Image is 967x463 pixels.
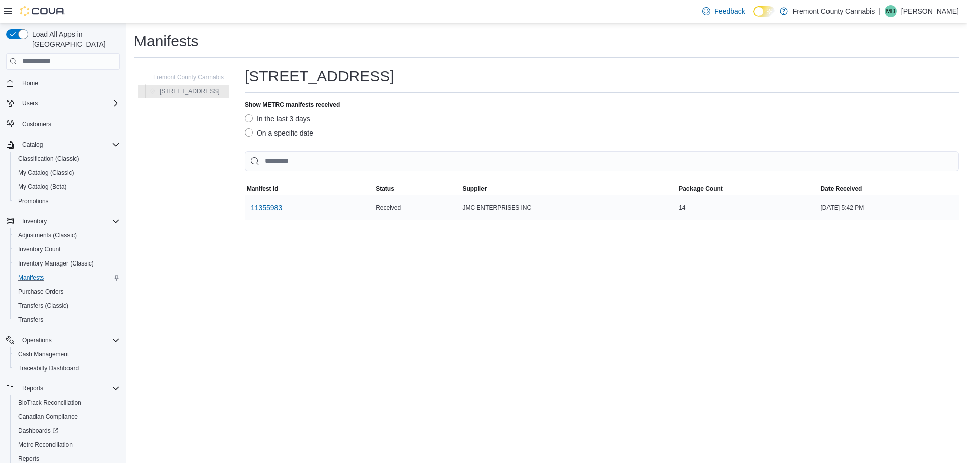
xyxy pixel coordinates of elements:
span: Status [376,185,394,193]
a: Feedback [698,1,749,21]
span: Customers [22,120,51,128]
button: Transfers (Classic) [10,299,124,313]
p: [PERSON_NAME] [901,5,959,17]
label: Show METRC manifests received [245,101,340,109]
span: Inventory [18,215,120,227]
span: Manifest Id [247,185,279,193]
button: Users [18,97,42,109]
a: Inventory Count [14,243,65,255]
button: Catalog [2,138,124,152]
span: Operations [18,334,120,346]
button: 11355983 [247,197,286,218]
button: Fremont County Cannabis [139,71,228,83]
button: Operations [18,334,56,346]
span: Inventory Count [14,243,120,255]
button: Transfers [10,313,124,327]
span: JMC ENTERPRISES INC [462,204,531,212]
span: Reports [18,455,39,463]
a: Home [18,77,42,89]
button: Reports [18,382,47,394]
span: Transfers (Classic) [14,300,120,312]
span: Received [376,204,401,212]
span: Supplier [462,185,487,193]
span: Customers [18,117,120,130]
button: Catalog [18,139,47,151]
span: Cash Management [18,350,69,358]
span: My Catalog (Beta) [18,183,67,191]
span: Purchase Orders [14,286,120,298]
span: Metrc Reconciliation [18,441,73,449]
button: My Catalog (Beta) [10,180,124,194]
span: Promotions [18,197,49,205]
button: Operations [2,333,124,347]
button: [STREET_ADDRESS] [146,85,224,97]
span: Reports [18,382,120,394]
span: Classification (Classic) [18,155,79,163]
span: Reports [22,384,43,392]
span: Operations [22,336,52,344]
span: Manifests [18,274,44,282]
button: Inventory Manager (Classic) [10,256,124,271]
span: Load All Apps in [GEOGRAPHIC_DATA] [28,29,120,49]
img: Cova [20,6,65,16]
span: Catalog [22,141,43,149]
button: Cash Management [10,347,124,361]
a: Canadian Compliance [14,411,82,423]
label: In the last 3 days [245,113,310,125]
p: Fremont County Cannabis [793,5,875,17]
h1: Manifests [134,31,198,51]
a: BioTrack Reconciliation [14,396,85,409]
span: Inventory [22,217,47,225]
span: Dashboards [14,425,120,437]
span: Inventory Count [18,245,61,253]
button: Promotions [10,194,124,208]
button: Users [2,96,124,110]
span: Promotions [14,195,120,207]
button: Metrc Reconciliation [10,438,124,452]
span: Transfers [14,314,120,326]
span: Dashboards [18,427,58,435]
a: Classification (Classic) [14,153,83,165]
span: 11355983 [251,203,282,213]
button: Inventory [2,214,124,228]
span: [STREET_ADDRESS] [160,87,220,95]
span: 14 [679,204,685,212]
span: MD [886,5,896,17]
button: Purchase Orders [10,285,124,299]
a: Metrc Reconciliation [14,439,77,451]
p: | [879,5,881,17]
button: Inventory [18,215,51,227]
span: Cash Management [14,348,120,360]
a: My Catalog (Classic) [14,167,78,179]
span: Traceabilty Dashboard [14,362,120,374]
button: My Catalog (Classic) [10,166,124,180]
span: Package Count [679,185,723,193]
span: Fremont County Cannabis [153,73,224,81]
a: Manifests [14,272,48,284]
button: Canadian Compliance [10,410,124,424]
button: Inventory Count [10,242,124,256]
span: My Catalog (Classic) [18,169,74,177]
a: Dashboards [10,424,124,438]
span: Transfers (Classic) [18,302,68,310]
span: Home [18,77,120,89]
span: Manifests [14,272,120,284]
span: Home [22,79,38,87]
button: Classification (Classic) [10,152,124,166]
a: Adjustments (Classic) [14,229,81,241]
a: Inventory Manager (Classic) [14,257,98,270]
span: Inventory Manager (Classic) [14,257,120,270]
span: Adjustments (Classic) [14,229,120,241]
a: Customers [18,118,55,130]
input: Dark Mode [753,6,775,17]
span: Date Received [820,185,862,193]
input: This is a search bar. As you type, the results lower in the page will automatically filter. [245,151,959,171]
span: Classification (Classic) [14,153,120,165]
a: Transfers [14,314,47,326]
span: Traceabilty Dashboard [18,364,79,372]
div: Megan Dame [885,5,897,17]
button: Reports [2,381,124,395]
span: Canadian Compliance [18,413,78,421]
span: Inventory Manager (Classic) [18,259,94,268]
